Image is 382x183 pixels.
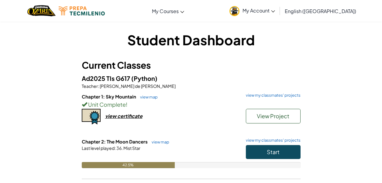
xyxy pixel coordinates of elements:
button: Start [246,145,301,159]
span: Mist Star [123,145,140,151]
span: View Project [257,112,289,119]
a: view my classmates' projects [243,93,301,97]
a: view map [149,140,169,144]
span: Ad2025 TIs G617 [82,74,131,82]
h1: Student Dashboard [82,30,301,49]
span: Start [267,148,280,155]
span: (Python) [131,74,157,82]
img: certificate-icon.png [82,109,101,125]
span: Unit Complete [87,101,126,108]
span: ! [126,101,127,108]
a: view my classmates' projects [243,138,301,142]
span: Teacher [82,83,98,89]
a: My Account [226,1,278,20]
img: Tecmilenio logo [59,6,105,16]
img: avatar [229,6,239,16]
span: 36. [116,145,123,151]
span: Chapter 2: The Moon Dancers [82,139,149,144]
h3: Current Classes [82,58,301,72]
a: view map [137,95,158,99]
a: English ([GEOGRAPHIC_DATA]) [282,3,359,19]
div: 42.5% [82,162,175,168]
span: Chapter 1: Sky Mountain [82,94,137,99]
button: View Project [246,109,301,123]
a: Ozaria by CodeCombat logo [27,5,56,17]
img: Home [27,5,56,17]
span: : [98,83,99,89]
span: English ([GEOGRAPHIC_DATA]) [285,8,356,14]
a: view certificate [82,113,143,119]
span: My Account [243,7,275,14]
span: [PERSON_NAME] de [PERSON_NAME] [99,83,176,89]
span: My Courses [152,8,179,14]
a: My Courses [149,3,187,19]
span: Last level played [82,145,115,151]
div: view certificate [105,113,143,119]
span: : [115,145,116,151]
